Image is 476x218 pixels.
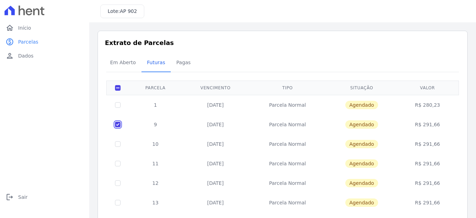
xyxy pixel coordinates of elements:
[172,55,195,69] span: Pagas
[6,193,14,201] i: logout
[3,190,86,204] a: logoutSair
[6,24,14,32] i: home
[6,52,14,60] i: person
[182,173,249,193] td: [DATE]
[143,55,169,69] span: Futuras
[129,193,182,212] td: 13
[398,134,458,154] td: R$ 291,66
[398,173,458,193] td: R$ 291,66
[249,154,326,173] td: Parcela Normal
[18,38,38,45] span: Parcelas
[129,173,182,193] td: 12
[182,193,249,212] td: [DATE]
[18,52,33,59] span: Dados
[398,193,458,212] td: R$ 291,66
[182,95,249,115] td: [DATE]
[398,81,458,95] th: Valor
[398,154,458,173] td: R$ 291,66
[18,194,28,201] span: Sair
[345,101,378,109] span: Agendado
[249,81,326,95] th: Tipo
[6,38,14,46] i: paid
[398,95,458,115] td: R$ 280,23
[106,55,140,69] span: Em Aberto
[141,54,171,72] a: Futuras
[18,24,31,31] span: Início
[105,38,460,47] h3: Extrato de Parcelas
[249,193,326,212] td: Parcela Normal
[182,115,249,134] td: [DATE]
[249,173,326,193] td: Parcela Normal
[345,120,378,129] span: Agendado
[249,115,326,134] td: Parcela Normal
[249,95,326,115] td: Parcela Normal
[3,35,86,49] a: paidParcelas
[129,134,182,154] td: 10
[345,179,378,187] span: Agendado
[345,159,378,168] span: Agendado
[326,81,397,95] th: Situação
[182,134,249,154] td: [DATE]
[129,81,182,95] th: Parcela
[182,154,249,173] td: [DATE]
[120,8,137,14] span: AP 902
[182,81,249,95] th: Vencimento
[3,21,86,35] a: homeInício
[129,115,182,134] td: 9
[345,140,378,148] span: Agendado
[105,54,141,72] a: Em Aberto
[108,8,137,15] h3: Lote:
[129,154,182,173] td: 11
[249,134,326,154] td: Parcela Normal
[171,54,196,72] a: Pagas
[398,115,458,134] td: R$ 291,66
[345,198,378,207] span: Agendado
[129,95,182,115] td: 1
[3,49,86,63] a: personDados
